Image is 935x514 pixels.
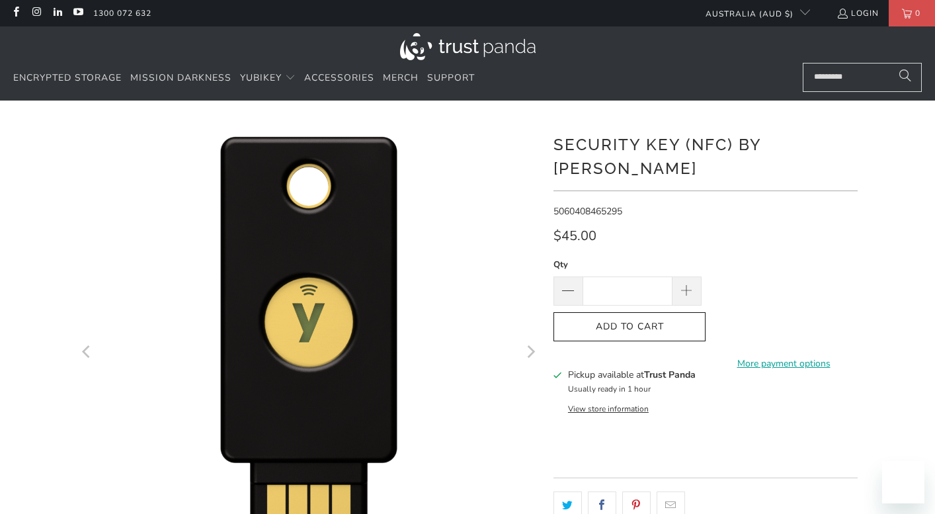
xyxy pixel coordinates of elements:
[710,357,858,371] a: More payment options
[240,71,282,84] span: YubiKey
[304,63,374,94] a: Accessories
[13,63,475,94] nav: Translation missing: en.navigation.header.main_nav
[13,71,122,84] span: Encrypted Storage
[568,404,649,414] button: View store information
[93,6,151,21] a: 1300 072 632
[400,33,536,60] img: Trust Panda Australia
[383,71,419,84] span: Merch
[836,6,879,21] a: Login
[72,8,83,19] a: Trust Panda Australia on YouTube
[553,257,702,272] label: Qty
[803,63,922,92] input: Search...
[10,8,21,19] a: Trust Panda Australia on Facebook
[304,71,374,84] span: Accessories
[882,461,924,503] iframe: Button to launch messaging window
[13,63,122,94] a: Encrypted Storage
[568,368,696,382] h3: Pickup available at
[130,71,231,84] span: Mission Darkness
[553,312,706,342] button: Add to Cart
[383,63,419,94] a: Merch
[567,321,692,333] span: Add to Cart
[568,384,651,394] small: Usually ready in 1 hour
[553,205,622,218] span: 5060408465295
[644,368,696,381] b: Trust Panda
[52,8,63,19] a: Trust Panda Australia on LinkedIn
[889,63,922,92] button: Search
[427,63,475,94] a: Support
[130,63,231,94] a: Mission Darkness
[553,227,596,245] span: $45.00
[553,130,858,181] h1: Security Key (NFC) by [PERSON_NAME]
[240,63,296,94] summary: YubiKey
[30,8,42,19] a: Trust Panda Australia on Instagram
[427,71,475,84] span: Support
